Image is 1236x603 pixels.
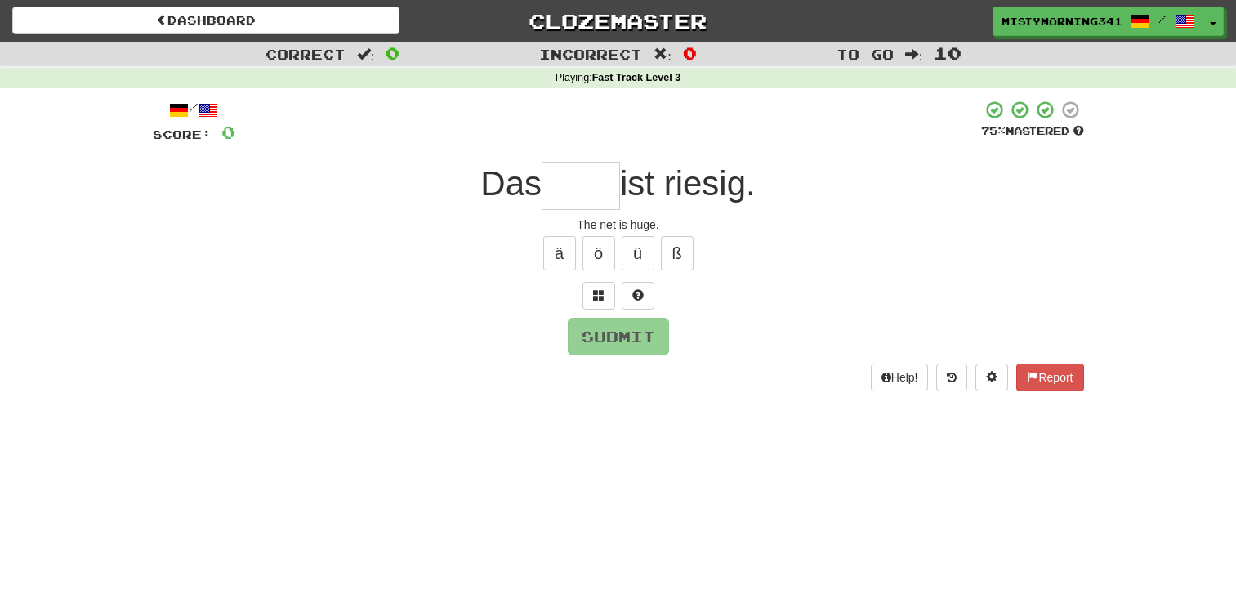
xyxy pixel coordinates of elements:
div: The net is huge. [153,217,1084,233]
span: : [654,47,672,61]
button: Round history (alt+y) [936,364,967,391]
span: Score: [153,127,212,141]
span: 75 % [981,124,1006,137]
a: Clozemaster [424,7,811,35]
strong: Fast Track Level 3 [592,72,681,83]
div: / [153,100,235,120]
span: 10 [934,43,962,63]
span: : [357,47,375,61]
span: ist riesig. [620,164,756,203]
span: 0 [386,43,399,63]
div: Mastered [981,124,1084,139]
span: : [905,47,923,61]
span: To go [837,46,894,62]
a: MistyMorning3416 / [993,7,1203,36]
span: Incorrect [539,46,642,62]
button: Switch sentence to multiple choice alt+p [582,282,615,310]
button: ä [543,236,576,270]
span: / [1158,13,1167,25]
span: 0 [683,43,697,63]
button: Submit [568,318,669,355]
a: Dashboard [12,7,399,34]
button: Report [1016,364,1083,391]
span: MistyMorning3416 [1002,14,1122,29]
span: 0 [221,122,235,142]
button: Single letter hint - you only get 1 per sentence and score half the points! alt+h [622,282,654,310]
span: Das [480,164,542,203]
span: Correct [265,46,346,62]
button: ß [661,236,694,270]
button: ü [622,236,654,270]
button: ö [582,236,615,270]
button: Help! [871,364,929,391]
